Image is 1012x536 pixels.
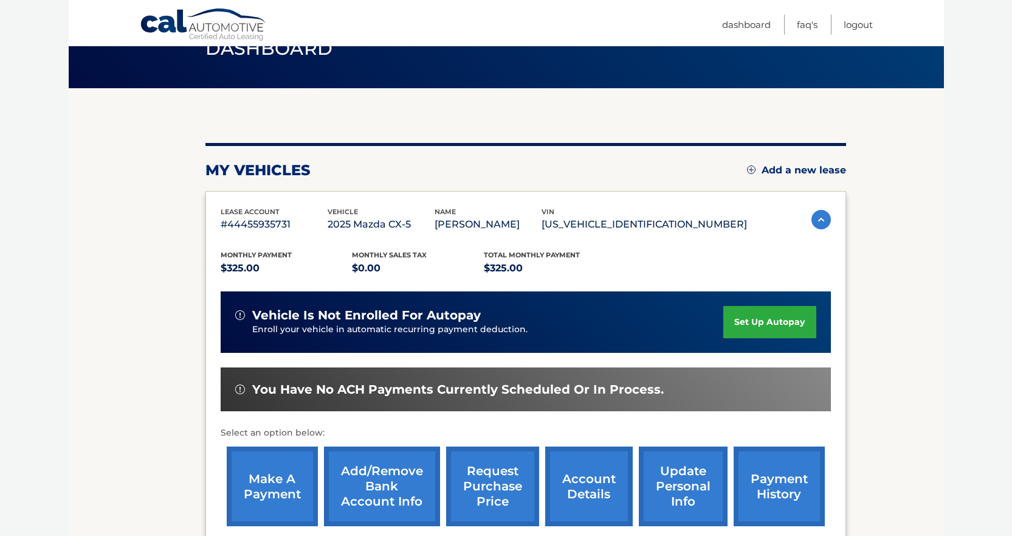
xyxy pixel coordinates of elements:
a: request purchase price [446,447,539,526]
p: [US_VEHICLE_IDENTIFICATION_NUMBER] [542,216,747,233]
a: Cal Automotive [140,8,267,43]
img: add.svg [747,165,756,174]
p: #44455935731 [221,216,328,233]
p: $325.00 [221,260,353,277]
span: You have no ACH payments currently scheduled or in process. [252,382,664,397]
p: $325.00 [484,260,616,277]
a: account details [545,447,633,526]
span: vehicle [328,207,358,216]
img: alert-white.svg [235,385,245,394]
p: 2025 Mazda CX-5 [328,216,435,233]
img: accordion-active.svg [811,210,831,229]
a: Add a new lease [747,164,846,176]
a: Add/Remove bank account info [324,447,440,526]
span: Monthly Payment [221,251,292,259]
span: name [435,207,456,216]
img: alert-white.svg [235,310,245,320]
p: $0.00 [352,260,484,277]
span: vehicle is not enrolled for autopay [252,308,481,323]
a: make a payment [227,447,318,526]
p: Enroll your vehicle in automatic recurring payment deduction. [252,323,724,336]
a: Dashboard [722,15,771,35]
h2: my vehicles [205,161,311,179]
span: Total Monthly Payment [484,251,580,259]
a: set up autopay [723,306,816,338]
p: Select an option below: [221,426,831,440]
p: [PERSON_NAME] [435,216,542,233]
a: payment history [734,447,825,526]
a: FAQ's [797,15,818,35]
span: Monthly sales Tax [352,251,427,259]
a: update personal info [639,447,728,526]
a: Logout [844,15,873,35]
span: lease account [221,207,280,216]
span: Dashboard [205,37,333,60]
span: vin [542,207,554,216]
